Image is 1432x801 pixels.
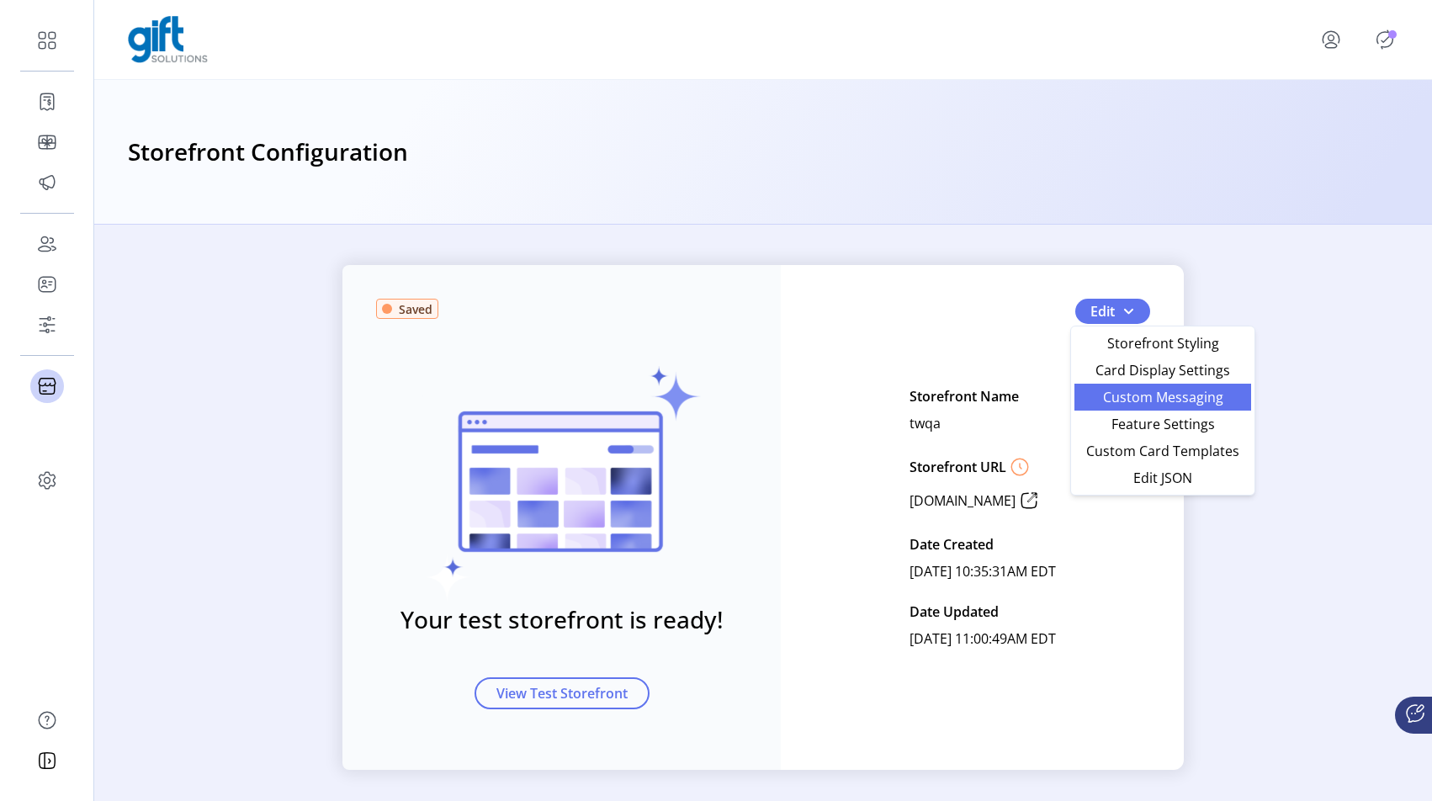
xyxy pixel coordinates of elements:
li: Edit JSON [1074,464,1251,491]
img: logo [128,16,208,63]
span: View Test Storefront [496,683,628,703]
button: Edit [1075,299,1150,324]
span: Card Display Settings [1085,363,1241,377]
span: Feature Settings [1085,417,1241,431]
li: Feature Settings [1074,411,1251,438]
li: Storefront Styling [1074,330,1251,357]
span: Custom Card Templates [1085,444,1241,458]
button: View Test Storefront [475,677,650,709]
span: Custom Messaging [1085,390,1241,404]
button: Publisher Panel [1371,26,1398,53]
li: Custom Messaging [1074,384,1251,411]
span: Saved [399,300,432,318]
p: Date Updated [910,598,999,625]
li: Card Display Settings [1074,357,1251,384]
p: [DOMAIN_NAME] [910,491,1016,511]
p: [DATE] 11:00:49AM EDT [910,625,1056,652]
span: Storefront Styling [1085,337,1241,350]
li: Custom Card Templates [1074,438,1251,464]
p: [DATE] 10:35:31AM EDT [910,558,1056,585]
p: Storefront URL [910,457,1006,477]
span: Edit JSON [1085,471,1241,485]
p: Storefront Name [910,383,1019,410]
p: Date Created [910,531,994,558]
h3: Storefront Configuration [128,134,408,171]
span: Edit [1090,301,1115,321]
button: menu [1297,19,1371,60]
p: twqa [910,410,941,437]
h3: Your test storefront is ready! [400,602,724,637]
